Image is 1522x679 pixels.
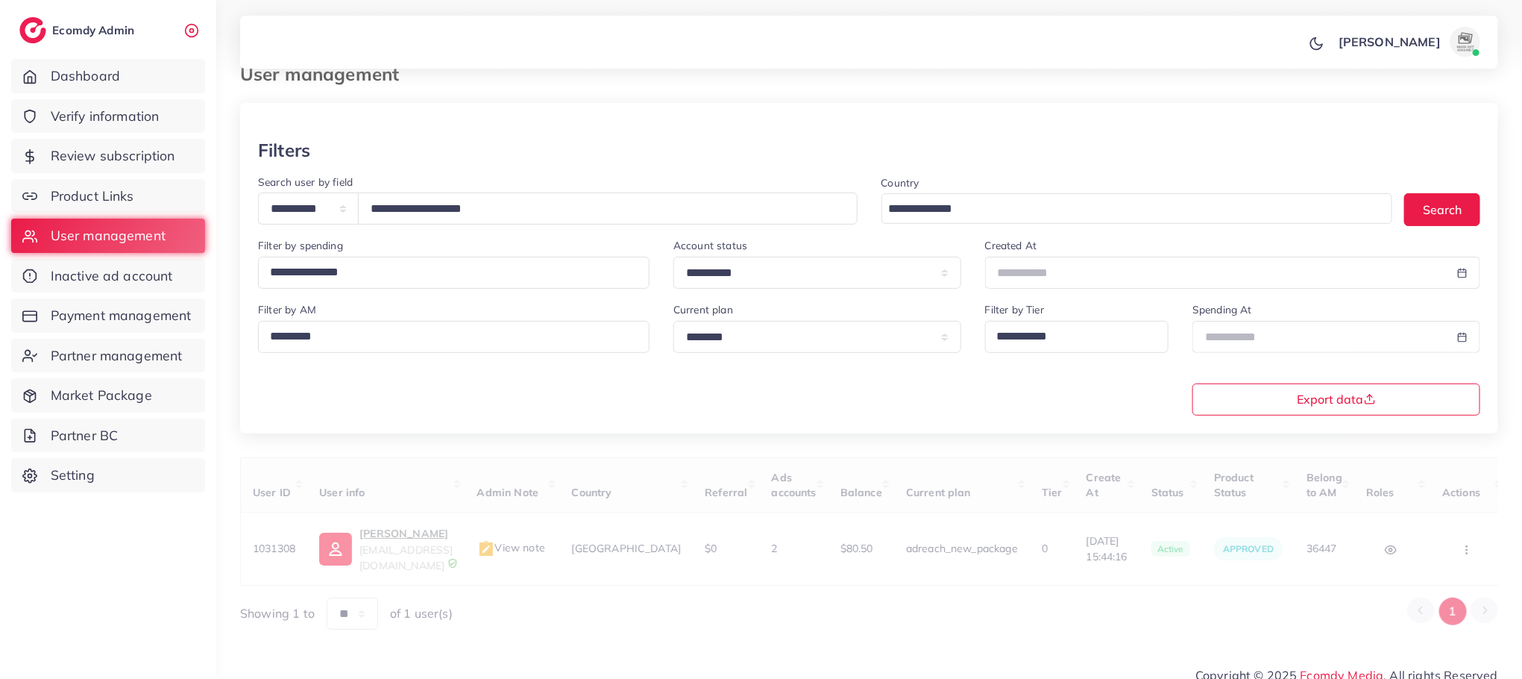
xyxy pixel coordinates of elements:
[11,458,205,492] a: Setting
[11,339,205,373] a: Partner management
[985,238,1037,253] label: Created At
[11,179,205,213] a: Product Links
[11,419,205,453] a: Partner BC
[673,302,733,317] label: Current plan
[1298,393,1376,405] span: Export data
[11,298,205,333] a: Payment management
[992,324,1149,349] input: Search for option
[1192,302,1252,317] label: Spending At
[19,17,138,43] a: logoEcomdy Admin
[258,238,343,253] label: Filter by spending
[258,175,353,190] label: Search user by field
[51,426,119,445] span: Partner BC
[51,146,175,166] span: Review subscription
[51,306,192,325] span: Payment management
[11,139,205,173] a: Review subscription
[265,324,630,349] input: Search for option
[11,259,205,293] a: Inactive ad account
[985,302,1044,317] label: Filter by Tier
[1330,27,1486,57] a: [PERSON_NAME]avatar
[51,226,166,245] span: User management
[1404,193,1480,225] button: Search
[881,175,919,190] label: Country
[11,219,205,253] a: User management
[52,23,138,37] h2: Ecomdy Admin
[51,466,95,485] span: Setting
[1339,33,1441,51] p: [PERSON_NAME]
[258,257,650,289] div: Search for option
[240,63,411,85] h3: User management
[258,302,316,317] label: Filter by AM
[19,17,46,43] img: logo
[51,386,152,405] span: Market Package
[673,238,747,253] label: Account status
[985,321,1169,353] div: Search for option
[51,66,120,86] span: Dashboard
[51,107,160,126] span: Verify information
[1450,27,1480,57] img: avatar
[881,193,1393,224] div: Search for option
[265,260,630,285] input: Search for option
[51,266,173,286] span: Inactive ad account
[51,187,134,206] span: Product Links
[11,59,205,93] a: Dashboard
[258,140,310,161] h3: Filters
[11,378,205,413] a: Market Package
[1192,384,1480,416] button: Export data
[51,346,183,366] span: Partner management
[11,99,205,134] a: Verify information
[884,198,1374,221] input: Search for option
[258,321,650,353] div: Search for option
